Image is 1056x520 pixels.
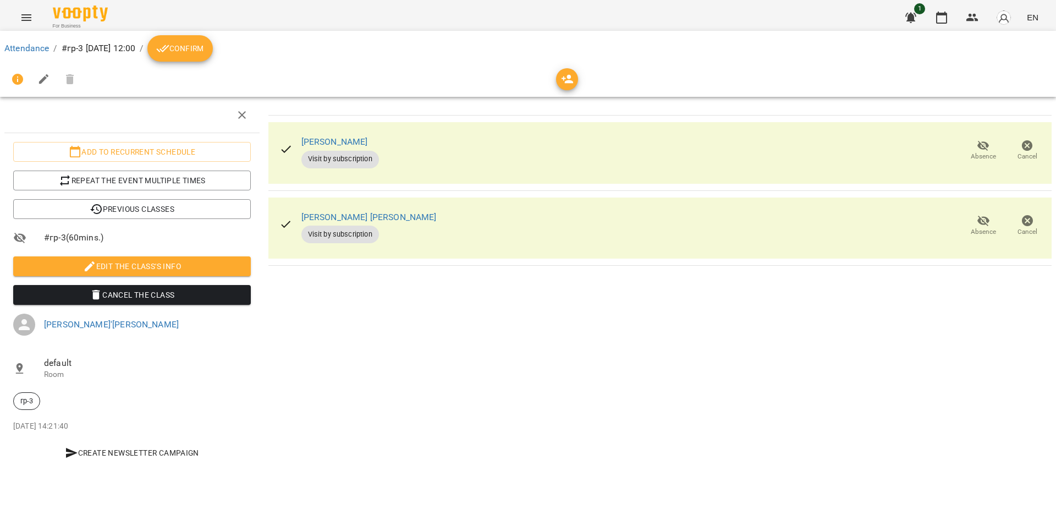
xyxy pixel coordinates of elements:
[44,357,251,370] span: default
[22,260,242,273] span: Edit the class's Info
[4,35,1052,62] nav: breadcrumb
[14,396,40,406] span: гр-3
[44,319,179,330] a: [PERSON_NAME]'[PERSON_NAME]
[13,171,251,190] button: Repeat the event multiple times
[1018,152,1037,161] span: Cancel
[13,285,251,305] button: Cancel the class
[22,174,242,187] span: Repeat the event multiple times
[301,136,368,147] a: [PERSON_NAME]
[971,152,996,161] span: Absence
[1018,227,1037,237] span: Cancel
[18,446,246,459] span: Create Newsletter Campaign
[1005,210,1049,241] button: Cancel
[1027,12,1038,23] span: EN
[44,231,251,244] span: #гр-3 ( 60 mins. )
[13,256,251,276] button: Edit the class's Info
[13,199,251,219] button: Previous Classes
[961,135,1005,166] button: Absence
[13,4,40,31] button: Menu
[1022,7,1043,28] button: EN
[13,443,251,463] button: Create Newsletter Campaign
[22,145,242,158] span: Add to recurrent schedule
[13,392,40,410] div: гр-3
[301,154,379,164] span: Visit by subscription
[62,42,136,55] p: #гр-3 [DATE] 12:00
[53,23,108,30] span: For Business
[961,210,1005,241] button: Absence
[914,3,925,14] span: 1
[22,202,242,216] span: Previous Classes
[44,369,251,380] p: Room
[996,10,1011,25] img: avatar_s.png
[53,6,108,21] img: Voopty Logo
[13,421,251,432] p: [DATE] 14:21:40
[53,42,57,55] li: /
[140,42,143,55] li: /
[22,288,242,302] span: Cancel the class
[156,42,204,55] span: Confirm
[971,227,996,237] span: Absence
[147,35,212,62] button: Confirm
[13,142,251,162] button: Add to recurrent schedule
[1005,135,1049,166] button: Cancel
[4,43,49,53] a: Attendance
[301,212,437,222] a: [PERSON_NAME] [PERSON_NAME]
[301,229,379,239] span: Visit by subscription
